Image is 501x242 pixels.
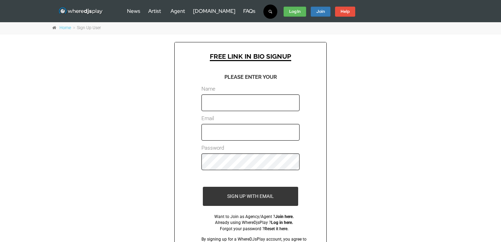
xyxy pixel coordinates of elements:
[201,115,214,122] label: Email
[170,8,185,15] a: Agent
[148,8,161,15] a: Artist
[193,8,235,15] a: [DOMAIN_NAME]
[311,7,331,17] a: Join
[127,8,140,15] a: News
[289,9,301,14] strong: Log In
[275,214,294,219] a: Join here.
[197,220,311,226] div: Already using WhereDjsPlay ?
[197,226,311,232] div: Forgot your password ?
[316,9,325,14] strong: Join
[243,8,255,15] a: FAQs
[58,7,103,16] img: WhereDJsPlay
[203,187,299,206] input: SIGN UP WITH EMAIL
[201,144,224,152] label: Password
[210,52,291,60] p: FREE LINK IN BIO SIGNUP
[271,220,293,225] a: Log in here.
[284,7,306,17] a: Log In
[185,74,316,80] h5: PLEASE ENTER YOUR
[341,9,350,14] strong: Help
[264,226,288,231] a: Reset it here.
[201,85,215,93] label: Name
[335,7,355,17] a: Help
[72,25,101,31] li: Sign Up User
[59,25,71,30] a: Home
[197,214,311,220] div: Want to Join as Agency/Agent ?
